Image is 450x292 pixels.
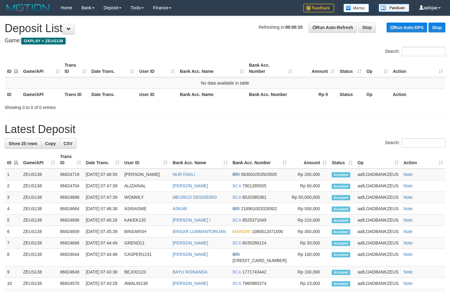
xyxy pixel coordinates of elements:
[177,89,246,100] th: Bank Acc. Name
[242,269,266,274] span: Copy 1771743442 to clipboard
[172,240,208,245] a: [PERSON_NAME]
[403,172,413,177] a: Note
[172,218,210,223] a: [PERSON_NAME] I
[5,38,445,44] h4: Game:
[358,22,376,33] a: Stop
[242,183,266,188] span: Copy 7901285555 to clipboard
[289,192,329,203] td: Rp 50,000,000
[355,151,401,169] th: Op: activate to sort column ascending
[289,278,329,289] td: Rp 23,000
[303,4,334,12] img: Feedback.jpg
[295,60,337,77] th: Amount: activate to sort column ascending
[21,203,58,215] td: ZEUS138
[332,270,350,275] span: Accepted
[379,4,409,12] img: panduan.png
[5,123,445,136] h1: Latest Deposit
[58,249,83,266] td: 86824644
[309,22,357,33] a: Run Auto-Refresh
[41,138,60,149] a: Copy
[58,180,83,192] td: 86824704
[63,141,72,146] span: CSV
[21,89,62,100] th: Game/API
[289,249,329,266] td: Rp 100,000
[5,22,445,35] h1: Deposit List
[83,278,122,289] td: [DATE] 07:43:28
[289,203,329,215] td: Rp 500,000
[343,4,369,12] img: Button%20Memo.svg
[289,169,329,180] td: Rp 200,000
[337,60,364,77] th: Status: activate to sort column ascending
[246,60,295,77] th: Bank Acc. Number: activate to sort column ascending
[5,138,41,149] a: Show 25 rows
[242,195,266,200] span: Copy 8520385381 to clipboard
[364,60,391,77] th: Op: activate to sort column ascending
[332,229,350,235] span: Accepted
[21,192,58,203] td: ZEUS138
[122,192,170,203] td: WOMMLY
[355,169,401,180] td: aafLOADBANKZEUS
[122,215,170,226] td: KAKEK120
[259,25,302,30] span: Refreshing in:
[170,151,230,169] th: Bank Acc. Name: activate to sort column ascending
[332,206,350,212] span: Accepted
[5,60,21,77] th: ID: activate to sort column descending
[58,192,83,203] td: 86824698
[233,258,287,263] span: Copy 656301005166532 to clipboard
[355,215,401,226] td: aafLOADBANKZEUS
[122,249,170,266] td: CASPER1231
[5,180,21,192] td: 2
[5,203,21,215] td: 4
[355,192,401,203] td: aafLOADBANKZEUS
[5,192,21,203] td: 3
[401,151,445,169] th: Action: activate to sort column ascending
[58,237,83,249] td: 86824666
[45,141,56,146] span: Copy
[172,229,226,234] a: BINSAR LUMBANTORUAN
[402,138,445,148] input: Search:
[241,206,277,211] span: Copy 218901003328502 to clipboard
[122,151,170,169] th: User ID: activate to sort column ascending
[5,266,21,278] td: 9
[5,226,21,237] td: 6
[403,195,413,200] a: Note
[385,138,445,148] label: Search:
[289,266,329,278] td: Rp 100,000
[5,237,21,249] td: 7
[242,281,266,286] span: Copy 7960965374 to clipboard
[332,184,350,189] span: Accepted
[252,229,283,234] span: Copy 1080012471000 to clipboard
[5,215,21,226] td: 5
[21,38,66,44] span: OXPLAY > ZEUS138
[390,89,445,100] th: Action
[83,249,122,266] td: [DATE] 07:44:48
[5,89,21,100] th: ID
[5,102,183,111] div: Showing 0 to 0 of 0 entries
[355,203,401,215] td: aafLOADBANKZEUS
[355,249,401,266] td: aafLOADBANKZEUS
[233,183,241,188] span: BCA
[233,218,241,223] span: BCA
[355,180,401,192] td: aafLOADBANKZEUS
[387,23,427,32] a: Run Auto-DPS
[21,266,58,278] td: ZEUS138
[83,192,122,203] td: [DATE] 07:47:39
[83,226,122,237] td: [DATE] 07:45:39
[403,240,413,245] a: Note
[21,151,58,169] th: Game/API: activate to sort column ascending
[403,281,413,286] a: Note
[21,278,58,289] td: ZEUS138
[403,229,413,234] a: Note
[385,47,445,56] label: Search:
[332,281,350,286] span: Accepted
[403,218,413,223] a: Note
[364,89,391,100] th: Op
[21,226,58,237] td: ZEUS138
[403,252,413,257] a: Note
[329,151,355,169] th: Status: activate to sort column ascending
[58,151,83,169] th: Trans ID: activate to sort column ascending
[137,60,177,77] th: User ID: activate to sort column ascending
[122,226,170,237] td: BINSARSH
[233,269,241,274] span: BCA
[62,89,89,100] th: Trans ID
[21,237,58,249] td: ZEUS138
